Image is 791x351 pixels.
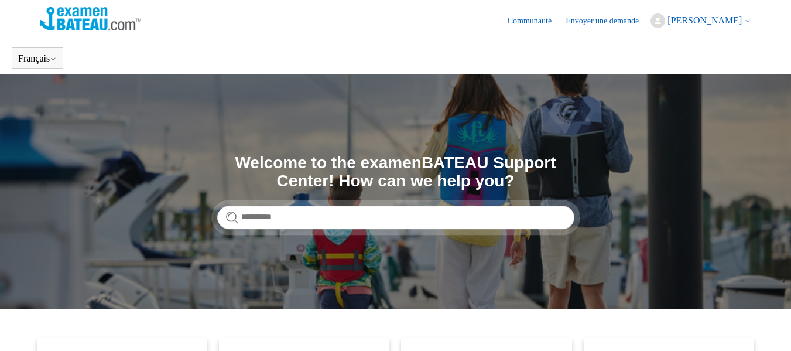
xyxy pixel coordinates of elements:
[508,15,563,27] a: Communauté
[761,321,791,351] div: Live chat
[217,206,574,229] input: Rechercher
[40,7,141,30] img: Page d’accueil du Centre d’aide Examen Bateau
[650,13,751,28] button: [PERSON_NAME]
[667,15,742,25] span: [PERSON_NAME]
[18,53,57,64] button: Français
[566,15,650,27] a: Envoyer une demande
[217,154,574,190] h1: Welcome to the examenBATEAU Support Center! How can we help you?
